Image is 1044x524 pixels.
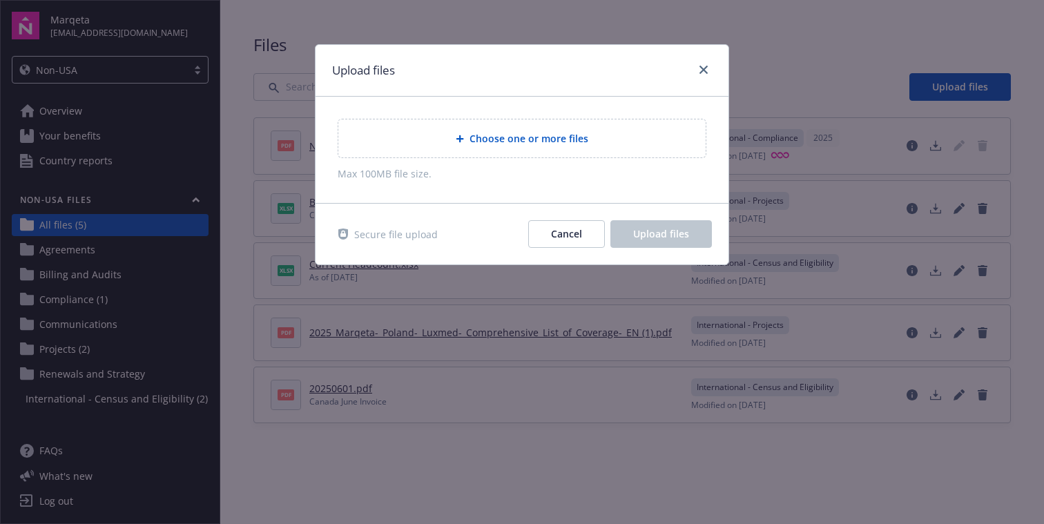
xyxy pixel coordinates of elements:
h1: Upload files [332,61,395,79]
span: Choose one or more files [470,131,588,146]
span: Cancel [551,227,582,240]
span: Max 100MB file size. [338,166,706,181]
span: Upload files [633,227,689,240]
button: Upload files [610,220,712,248]
span: Secure file upload [354,227,438,242]
button: Cancel [528,220,605,248]
a: close [695,61,712,78]
div: Choose one or more files [338,119,706,158]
